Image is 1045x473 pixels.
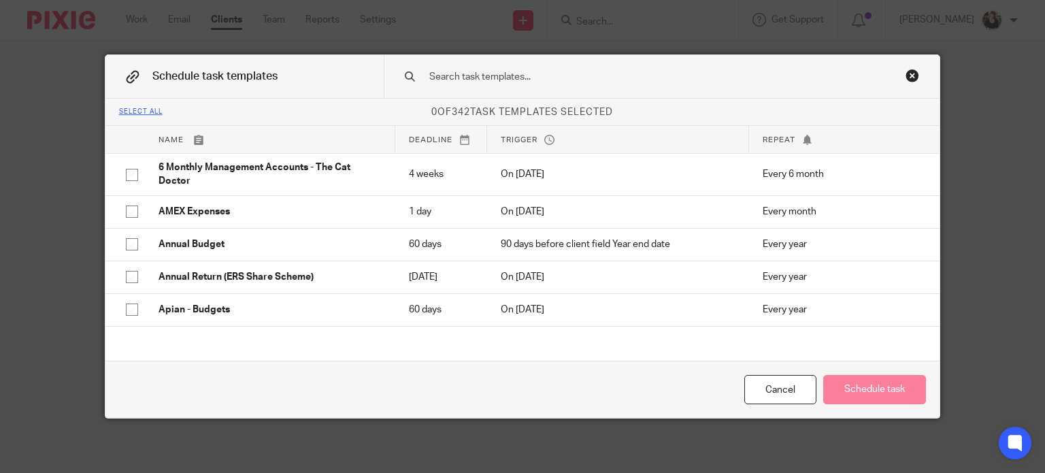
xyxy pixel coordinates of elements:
p: Every year [763,303,919,316]
p: of task templates selected [105,105,940,119]
input: Search task templates... [428,69,857,84]
p: Every year [763,270,919,284]
p: [DATE] [409,270,474,284]
p: 1 day [409,205,474,218]
p: Trigger [501,134,735,146]
span: Name [159,136,184,144]
p: 90 days before client field Year end date [501,238,735,251]
p: Annual Budget [159,238,382,251]
p: AMEX Expenses [159,205,382,218]
span: 0 [431,108,437,117]
p: Repeat [763,134,919,146]
p: Every 6 month [763,167,919,181]
p: On [DATE] [501,303,735,316]
p: 4 weeks [409,167,474,181]
span: 342 [452,108,470,117]
p: 6 Monthly Management Accounts - The Cat Doctor [159,161,382,189]
span: Schedule task templates [152,71,278,82]
p: Apian - Expenses [159,336,382,349]
p: Annual Return (ERS Share Scheme) [159,270,382,284]
p: Every week [DATE] [763,336,919,349]
p: 60 days [409,238,474,251]
p: Deadline [409,134,473,146]
div: Cancel [744,375,816,404]
p: On [DATE] [501,270,735,284]
p: Every year [763,238,919,251]
p: 60 days [409,303,474,316]
p: On [DATE] [501,205,735,218]
button: Schedule task [823,375,926,404]
p: [DATE] [501,336,735,349]
p: Apian - Budgets [159,303,382,316]
div: Close this dialog window [906,69,919,82]
p: On [DATE] [501,167,735,181]
div: Select all [119,108,163,116]
p: Every month [763,205,919,218]
p: 3 days [409,336,474,349]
